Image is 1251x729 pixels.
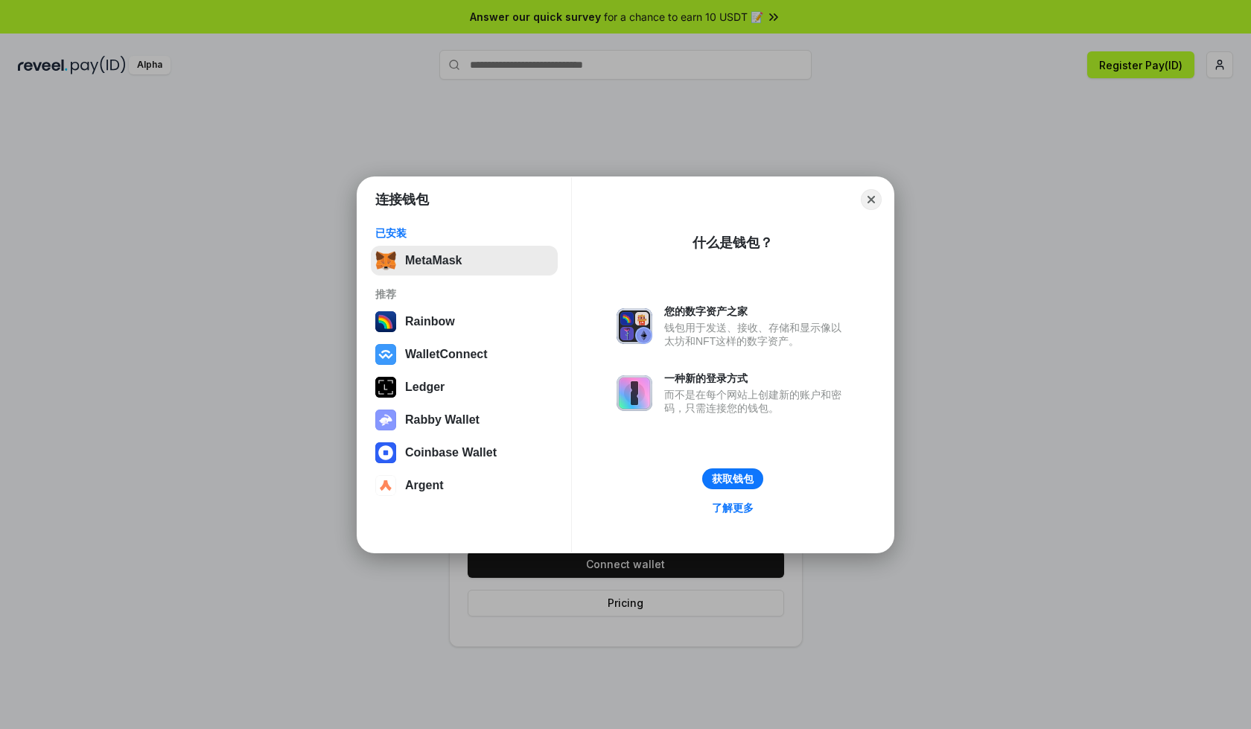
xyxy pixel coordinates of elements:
[405,315,455,328] div: Rainbow
[375,191,429,208] h1: 连接钱包
[371,246,558,276] button: MetaMask
[375,410,396,430] img: svg+xml,%3Csvg%20xmlns%3D%22http%3A%2F%2Fwww.w3.org%2F2000%2Fsvg%22%20fill%3D%22none%22%20viewBox...
[405,254,462,267] div: MetaMask
[371,405,558,435] button: Rabby Wallet
[375,250,396,271] img: svg+xml,%3Csvg%20fill%3D%22none%22%20height%3D%2233%22%20viewBox%3D%220%200%2035%2033%22%20width%...
[703,498,763,518] a: 了解更多
[371,340,558,369] button: WalletConnect
[664,321,849,348] div: 钱包用于发送、接收、存储和显示像以太坊和NFT这样的数字资产。
[375,475,396,496] img: svg+xml,%3Csvg%20width%3D%2228%22%20height%3D%2228%22%20viewBox%3D%220%200%2028%2028%22%20fill%3D...
[664,388,849,415] div: 而不是在每个网站上创建新的账户和密码，只需连接您的钱包。
[617,308,652,344] img: svg+xml,%3Csvg%20xmlns%3D%22http%3A%2F%2Fwww.w3.org%2F2000%2Fsvg%22%20fill%3D%22none%22%20viewBox...
[861,189,882,210] button: Close
[375,442,396,463] img: svg+xml,%3Csvg%20width%3D%2228%22%20height%3D%2228%22%20viewBox%3D%220%200%2028%2028%22%20fill%3D...
[693,234,773,252] div: 什么是钱包？
[375,311,396,332] img: svg+xml,%3Csvg%20width%3D%22120%22%20height%3D%22120%22%20viewBox%3D%220%200%20120%20120%22%20fil...
[664,372,849,385] div: 一种新的登录方式
[702,468,763,489] button: 获取钱包
[371,307,558,337] button: Rainbow
[405,348,488,361] div: WalletConnect
[664,305,849,318] div: 您的数字资产之家
[405,413,480,427] div: Rabby Wallet
[712,472,754,486] div: 获取钱包
[371,438,558,468] button: Coinbase Wallet
[405,381,445,394] div: Ledger
[371,372,558,402] button: Ledger
[375,287,553,301] div: 推荐
[405,446,497,459] div: Coinbase Wallet
[371,471,558,500] button: Argent
[375,344,396,365] img: svg+xml,%3Csvg%20width%3D%2228%22%20height%3D%2228%22%20viewBox%3D%220%200%2028%2028%22%20fill%3D...
[405,479,444,492] div: Argent
[375,377,396,398] img: svg+xml,%3Csvg%20xmlns%3D%22http%3A%2F%2Fwww.w3.org%2F2000%2Fsvg%22%20width%3D%2228%22%20height%3...
[617,375,652,411] img: svg+xml,%3Csvg%20xmlns%3D%22http%3A%2F%2Fwww.w3.org%2F2000%2Fsvg%22%20fill%3D%22none%22%20viewBox...
[375,226,553,240] div: 已安装
[712,501,754,515] div: 了解更多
